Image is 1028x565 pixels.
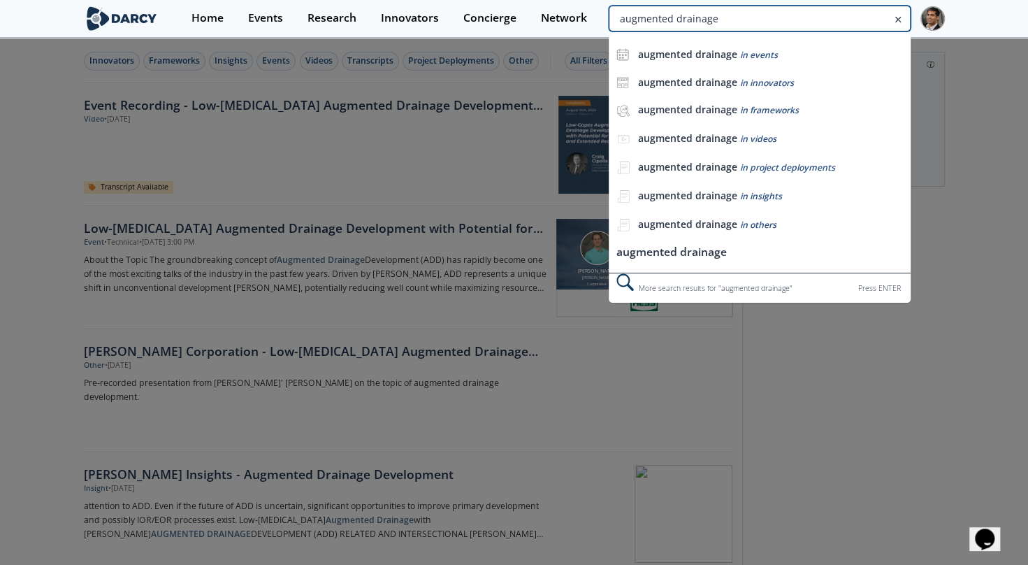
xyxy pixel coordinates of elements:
b: augmented drainage [637,76,737,89]
input: Advanced Search [609,6,910,31]
div: Home [191,13,224,24]
div: Events [248,13,283,24]
img: Profile [920,6,945,31]
div: More search results for " augmented drainage " [609,273,910,303]
span: in innovators [739,77,793,89]
span: in project deployments [739,162,834,173]
div: Press ENTER [858,281,901,296]
b: augmented drainage [637,189,737,202]
b: augmented drainage [637,160,737,173]
div: Innovators [381,13,439,24]
div: Research [307,13,356,24]
span: in frameworks [739,104,798,116]
li: augmented drainage [609,240,910,266]
img: logo-wide.svg [84,6,160,31]
iframe: chat widget [969,509,1014,551]
b: augmented drainage [637,131,737,145]
div: Network [541,13,587,24]
span: in insights [739,190,781,202]
div: Concierge [463,13,516,24]
img: icon [616,76,629,89]
span: in others [739,219,776,231]
b: augmented drainage [637,48,737,61]
span: in events [739,49,777,61]
img: icon [616,48,629,61]
span: in videos [739,133,776,145]
b: augmented drainage [637,103,737,116]
b: augmented drainage [637,217,737,231]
